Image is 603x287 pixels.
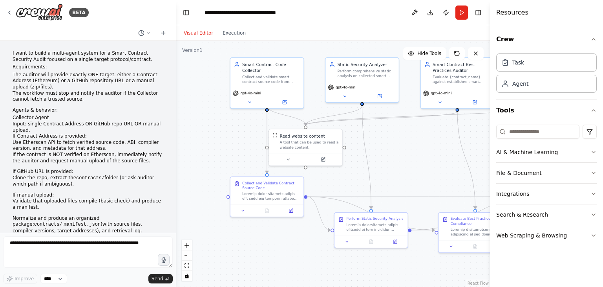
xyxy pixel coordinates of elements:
[363,93,397,100] button: Open in side panel
[462,243,488,250] button: No output available
[403,47,446,60] button: Hide Tools
[241,91,261,96] span: gpt-4o-mini
[34,222,62,227] code: contracts/
[13,72,163,90] li: The auditor will provide exactly ONE target: either a Contract Address (Ethereum) or a GitHub rep...
[182,250,192,261] button: zoom out
[334,212,408,248] div: Perform Static Security AnalysisLoremip dolorsitametc adipis elitsedd ei tem incididun utlabore e...
[230,177,304,217] div: Collect and Validate Contract Source CodeLoremip dolor sitametc adipis elit sedd eiu temporin utl...
[76,175,104,181] code: contracts/
[13,140,163,152] li: Use Etherscan API to fetch verified source code, ABI, compiler version, and metadata for that add...
[512,59,524,66] div: Task
[336,85,356,90] span: gpt-4o-mini
[303,106,555,125] g: Edge from ba0f2b9f-abb2-4db1-930c-2f193a5a7cb8 to 7226e0e6-1859-4fe3-a0f8-5641ffaf4274
[267,99,301,106] button: Open in side panel
[15,276,34,282] span: Improve
[182,261,192,271] button: fit view
[346,223,404,232] div: Loremip dolorsitametc adipis elitsedd ei tem incididun utlabore etdolo magn aliqu enimadmi-veniam...
[468,281,489,285] a: React Flow attribution
[431,91,452,96] span: gpt-4o-mini
[179,28,218,38] button: Visual Editor
[242,75,300,84] div: Collect and validate smart contract source code from various sources ({source_type}: {target_inpu...
[269,129,343,166] div: ScrapeWebsiteToolRead website contentA tool that can be used to read a website content.
[496,121,597,252] div: Tools
[306,156,340,163] button: Open in side panel
[454,112,478,209] g: Edge from 53ae2202-57cb-4376-8d1e-28b97faa1dfb to dc414f50-8be2-4406-9400-2a9400aa111e
[496,163,597,183] button: File & Document
[272,133,277,138] img: ScrapeWebsiteTool
[496,204,597,225] button: Search & Research
[496,142,597,162] button: AI & Machine Learning
[412,227,435,233] g: Edge from efa58f9c-94ae-46fb-bd59-a64caa0db103 to dc414f50-8be2-4406-9400-2a9400aa111e
[242,61,300,73] div: Smart Contract Code Collector
[152,276,163,282] span: Send
[16,4,63,21] img: Logo
[3,274,37,284] button: Improve
[438,212,512,253] div: Evaluate Best Practices ComplianceLoremip d sitametconsec adipiscing el sed doeiusmo tempori utla...
[338,68,395,78] div: Perform comprehensive static analysis on collected smart contract code using multiple analysis to...
[496,8,528,17] h4: Resources
[13,50,163,63] p: I want to build a multi-agent system for a Smart Contract Security Audit focused on a single targ...
[182,240,192,250] button: zoom in
[307,194,539,200] g: Edge from b351286a-9f69-40f5-b9f7-c0640a1e7c0f to 2c476bdb-c0b5-4ff1-b788-4b0d9f9f487c
[242,180,300,190] div: Collect and Validate Contract Source Code
[264,106,309,125] g: Edge from 7e108603-8f50-439f-a0ed-e4971a599d38 to 7226e0e6-1859-4fe3-a0f8-5641ffaf4274
[473,7,484,18] button: Hide right sidebar
[135,28,154,38] button: Switch to previous chat
[13,115,163,121] li: Collector Agent
[218,28,250,38] button: Execution
[358,238,384,245] button: No output available
[338,61,395,67] div: Static Security Analyzer
[13,121,163,133] li: Input: single Contract Address OR GitHub repo URL OR manual upload.
[13,64,163,70] p: Requirements:
[230,57,304,109] div: Smart Contract Code CollectorCollect and validate smart contract source code from various sources...
[496,28,597,50] button: Crew
[13,90,163,103] li: The workflow must stop and notify the auditor if the Collector cannot fetch a trusted source.
[512,80,528,88] div: Agent
[64,222,101,227] code: manifest.json
[148,274,173,283] button: Send
[433,61,490,73] div: Smart Contract Best Practices Auditor
[307,194,331,233] g: Edge from b351286a-9f69-40f5-b9f7-c0640a1e7c0f to efa58f9c-94ae-46fb-bd59-a64caa0db103
[13,152,163,164] li: If the contract is NOT verified on Etherscan, immediately notify the auditor and request manual u...
[181,7,192,18] button: Hide left sidebar
[264,106,270,173] g: Edge from 7e108603-8f50-439f-a0ed-e4971a599d38 to b351286a-9f69-40f5-b9f7-c0640a1e7c0f
[158,254,170,266] button: Click to speak your automation idea
[69,8,89,17] div: BETA
[254,207,280,214] button: No output available
[13,192,163,211] li: If manual upload:
[420,57,494,109] div: Smart Contract Best Practices AuditorEvaluate {contract_name} against established smart contract ...
[451,227,508,237] div: Loremip d sitametconsec adipiscing el sed doeiusmo tempori utlaboreetd magna aliquaen adminimv qu...
[458,99,492,106] button: Open in side panel
[13,215,163,234] li: Normalize and produce an organized package: , (with source files, compiler versions, target addre...
[280,133,325,139] div: Read website content
[281,207,301,214] button: Open in side panel
[496,50,597,99] div: Crew
[13,133,163,164] li: If Contract Address is provided:
[13,169,163,188] li: If GitHub URL is provided:
[13,175,163,188] li: Clone the repo, extract the folder (or ask auditor which path if ambiguous).
[280,140,339,149] div: A tool that can be used to read a website content.
[412,194,539,233] g: Edge from efa58f9c-94ae-46fb-bd59-a64caa0db103 to 2c476bdb-c0b5-4ff1-b788-4b0d9f9f487c
[385,238,405,245] button: Open in side panel
[205,9,276,17] nav: breadcrumb
[496,184,597,204] button: Integrations
[433,75,490,84] div: Evaluate {contract_name} against established smart contract security standards, OpenZeppelin patt...
[182,271,192,281] button: toggle interactivity
[496,99,597,121] button: Tools
[182,240,192,281] div: React Flow controls
[417,50,441,57] span: Hide Tools
[157,28,170,38] button: Start a new chat
[13,198,163,210] li: Validate that uploaded files compile (basic check) and produce a manifest.
[303,106,365,125] g: Edge from 3c24e058-1a61-44d5-8294-0a9007c591a0 to 7226e0e6-1859-4fe3-a0f8-5641ffaf4274
[346,216,403,221] div: Perform Static Security Analysis
[451,216,508,226] div: Evaluate Best Practices Compliance
[182,47,203,53] div: Version 1
[325,57,399,103] div: Static Security AnalyzerPerform comprehensive static analysis on collected smart contract code us...
[13,107,163,114] p: Agents & behavior:
[242,191,300,201] div: Loremip dolor sitametc adipis elit sedd eiu temporin utlabo ({etdolo_magn}: {aliqua_enima}). Mi V...
[496,225,597,246] button: Web Scraping & Browsing
[359,106,374,209] g: Edge from 3c24e058-1a61-44d5-8294-0a9007c591a0 to efa58f9c-94ae-46fb-bd59-a64caa0db103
